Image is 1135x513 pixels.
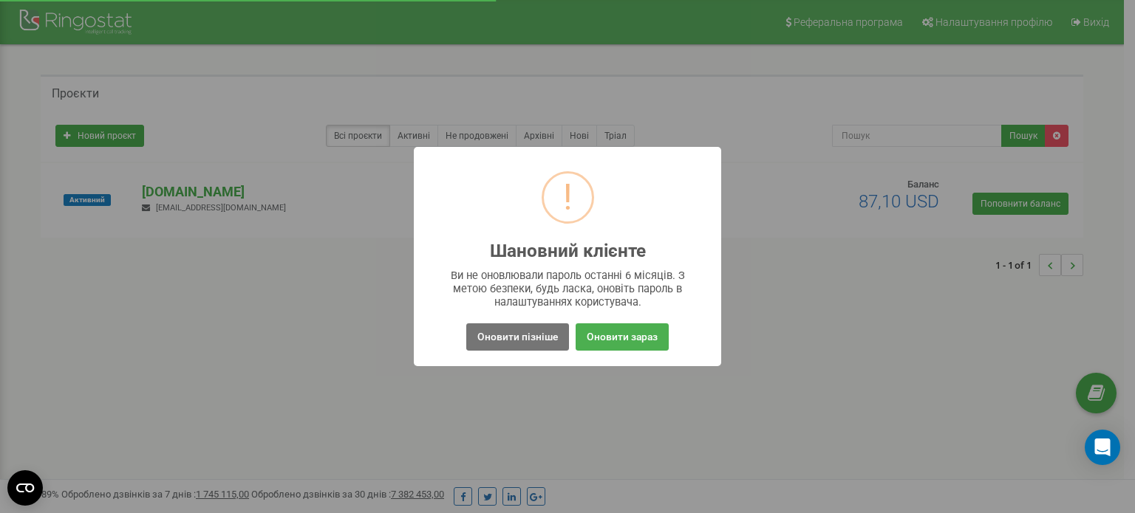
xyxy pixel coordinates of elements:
[490,241,646,261] h2: Шановний клієнте
[466,323,569,351] button: Оновити пізніше
[7,470,43,506] button: Open CMP widget
[576,323,669,351] button: Оновити зараз
[563,173,573,221] div: !
[1085,430,1120,465] div: Open Intercom Messenger
[443,269,692,309] div: Ви не оновлювали пароль останні 6 місяців. З метою безпеки, будь ласка, оновіть пароль в налаштув...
